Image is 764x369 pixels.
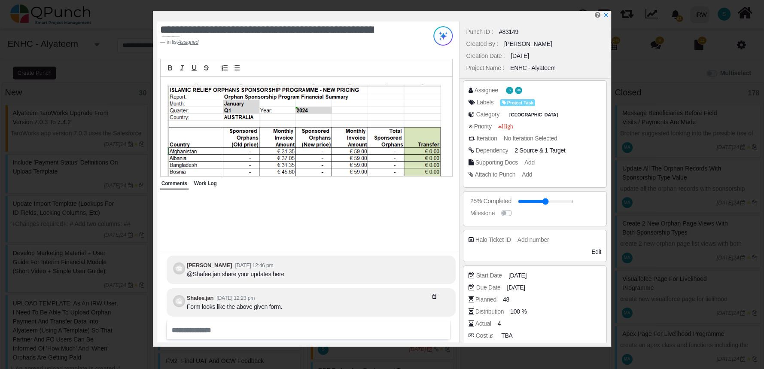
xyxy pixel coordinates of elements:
span: 100 % [510,307,527,316]
small: [DATE] 12:46 pm [235,262,273,268]
img: Try writing with AI [433,26,453,46]
img: 8kztQPWCuknAAAAAElFTkSuQmCC [167,85,441,183]
div: Attach to Punch [475,170,516,179]
div: #83149 [499,27,518,37]
span: Edit [591,248,601,255]
span: 4 [498,319,501,328]
span: <div class="badge badge-secondary"> FM2-Financial Module Objects a metadata ERD SS</div> [545,147,566,154]
div: Distribution [475,307,504,316]
span: Shafee.jan [506,87,513,94]
span: <div class="badge badge-secondary"> FM2-Reporting & Analytics FS</div><div class="badge badge-sec... [514,147,538,154]
div: Creation Date : [466,52,505,61]
div: Cost [476,331,495,340]
div: Halo Ticket ID [475,235,511,244]
div: Iteration [477,134,497,143]
span: Pakistan [508,111,560,119]
span: Add number [517,236,549,243]
div: [DATE] [511,52,529,61]
span: & [514,146,565,155]
span: No Iteration Selected [504,135,557,142]
div: @Shafee.jan share your updates here [187,270,284,279]
div: Supporting Docs [475,158,518,167]
span: 48 [503,295,509,304]
span: High [498,123,513,129]
cite: Source Title [178,39,198,45]
span: Mahmood Ashraf [515,87,522,94]
span: [DATE] [508,271,527,280]
div: 25% Completed [470,197,511,206]
small: [DATE] 12:23 pm [216,295,255,301]
span: TBA [501,331,512,340]
svg: x [603,12,609,18]
span: S [509,89,511,92]
b: £ [490,332,493,339]
b: Shafee.jan [187,295,213,301]
i: Edit Punch [594,12,600,18]
span: Project Task [500,99,535,107]
span: Add [522,171,532,178]
div: Assignee [475,86,498,95]
div: Punch ID : [466,27,493,37]
u: Assigned [178,39,198,45]
footer: in list [160,38,402,46]
div: Form looks like the above given form. [187,302,282,311]
div: Category [476,110,500,119]
div: [PERSON_NAME] [504,40,552,49]
div: Dependency [476,146,508,155]
b: [PERSON_NAME] [187,262,232,268]
div: Due Date [476,283,501,292]
span: MA [517,89,521,92]
div: Created By : [466,40,498,49]
span: Add [524,159,535,166]
div: ENHC - Alyateem [510,64,556,73]
span: <div><span class="badge badge-secondary" style="background-color: #73D8FF"> <i class="fa fa-tag p... [500,98,535,107]
span: Comments [161,180,187,186]
div: Actual [475,319,491,328]
div: Project Name : [466,64,504,73]
div: Labels [477,98,494,107]
div: Planned [475,295,496,304]
span: Work Log [194,180,217,186]
div: Start Date [476,271,502,280]
div: Milestone [470,209,495,218]
span: [DATE] [507,283,525,292]
div: Priority [474,122,492,131]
